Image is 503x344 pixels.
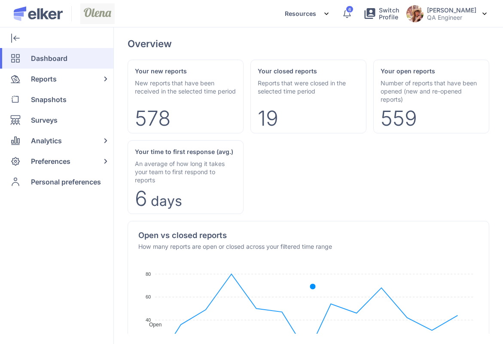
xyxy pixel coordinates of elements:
[258,111,278,126] div: 19
[151,196,182,207] div: Days
[31,48,67,69] span: Dashboard
[143,322,162,328] span: Open
[482,12,487,15] img: svg%3e
[135,191,147,206] div: 6
[80,3,115,24] img: Screenshot_2024-07-24_at_11%282%29.53.03.png
[31,172,101,192] span: Personal preferences
[138,232,332,239] div: Open vs closed reports
[381,79,482,104] div: Number of reports that have been opened (new and re-opened reports)
[348,7,351,12] span: 6
[146,294,151,299] tspan: 60
[31,110,58,130] span: Surveys
[258,79,359,95] div: Reports that were closed in the selected time period
[31,151,70,172] span: Preferences
[379,7,399,21] span: Switch Profile
[135,148,236,156] div: Your time to first response (avg.)
[258,67,359,75] div: Your closed reports
[135,111,171,126] div: 578
[323,10,330,17] img: svg%3e
[285,5,330,22] div: Resources
[135,79,236,95] div: New reports that have been received in the selected time period
[406,5,424,22] img: avatar
[31,130,62,151] span: Analytics
[31,89,67,110] span: Snapshots
[146,271,151,276] tspan: 80
[135,160,236,184] div: An average of how long it takes your team to first respond to reports
[427,6,476,14] h5: Olena Berdnyk
[381,111,417,126] div: 559
[31,69,57,89] span: Reports
[135,67,236,75] div: Your new reports
[14,6,63,21] img: Elker
[381,67,482,75] div: Your open reports
[128,38,172,49] div: Overview
[146,317,151,322] tspan: 40
[427,14,476,21] p: QA Engineer
[138,242,332,250] div: How many reports are open or closed across your filtered time range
